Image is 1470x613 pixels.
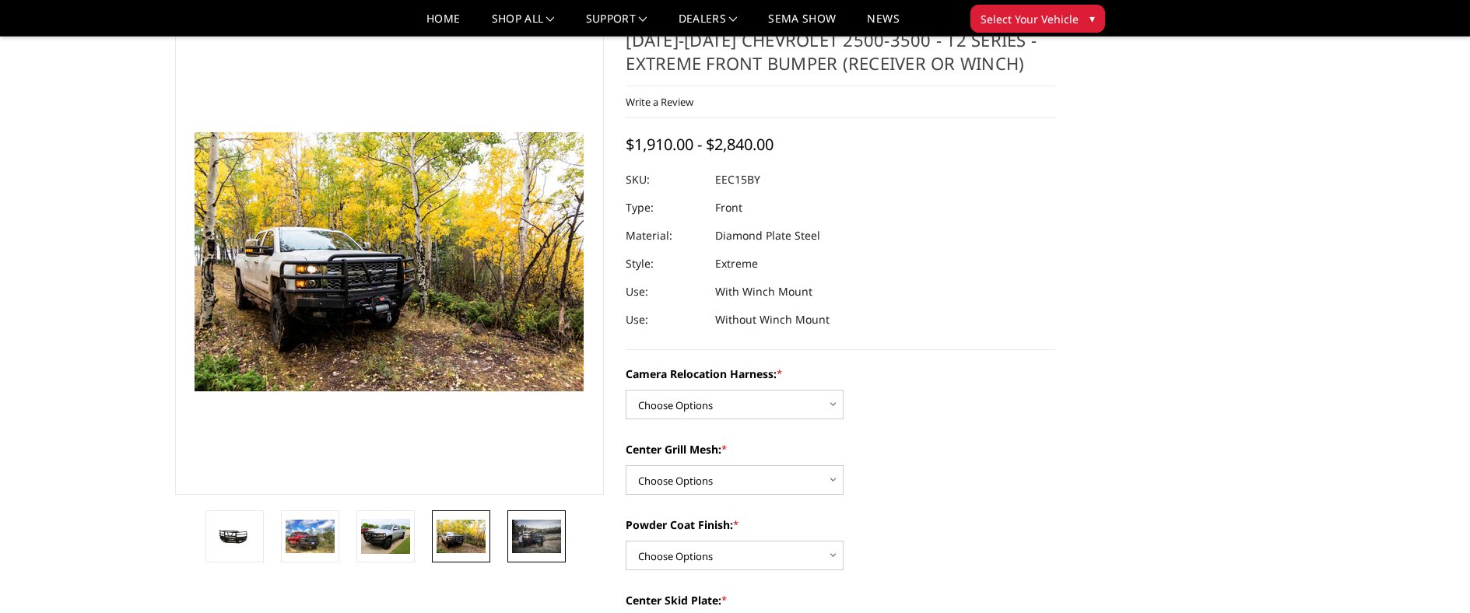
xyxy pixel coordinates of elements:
[626,194,703,222] dt: Type:
[626,166,703,194] dt: SKU:
[286,520,335,552] img: 2015-2019 Chevrolet 2500-3500 - T2 Series - Extreme Front Bumper (receiver or winch)
[679,13,738,36] a: Dealers
[210,524,259,549] img: 2015-2019 Chevrolet 2500-3500 - T2 Series - Extreme Front Bumper (receiver or winch)
[626,592,1055,608] label: Center Skid Plate:
[768,13,836,36] a: SEMA Show
[970,5,1105,33] button: Select Your Vehicle
[626,278,703,306] dt: Use:
[437,520,486,552] img: 2015-2019 Chevrolet 2500-3500 - T2 Series - Extreme Front Bumper (receiver or winch)
[626,95,693,109] a: Write a Review
[175,28,605,495] a: 2015-2019 Chevrolet 2500-3500 - T2 Series - Extreme Front Bumper (receiver or winch)
[492,13,555,36] a: shop all
[626,517,1055,533] label: Powder Coat Finish:
[715,194,742,222] dd: Front
[981,11,1079,27] span: Select Your Vehicle
[715,278,812,306] dd: With Winch Mount
[586,13,647,36] a: Support
[626,306,703,334] dt: Use:
[715,166,760,194] dd: EEC15BY
[361,519,410,554] img: 2015-2019 Chevrolet 2500-3500 - T2 Series - Extreme Front Bumper (receiver or winch)
[626,28,1055,86] h1: [DATE]-[DATE] Chevrolet 2500-3500 - T2 Series - Extreme Front Bumper (receiver or winch)
[626,222,703,250] dt: Material:
[512,520,561,553] img: 2015-2019 Chevrolet 2500-3500 - T2 Series - Extreme Front Bumper (receiver or winch)
[626,134,774,155] span: $1,910.00 - $2,840.00
[867,13,899,36] a: News
[1089,10,1095,26] span: ▾
[715,306,830,334] dd: Without Winch Mount
[715,250,758,278] dd: Extreme
[626,366,1055,382] label: Camera Relocation Harness:
[426,13,460,36] a: Home
[626,441,1055,457] label: Center Grill Mesh:
[715,222,820,250] dd: Diamond Plate Steel
[1392,538,1470,613] iframe: Chat Widget
[626,250,703,278] dt: Style:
